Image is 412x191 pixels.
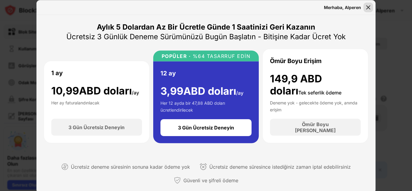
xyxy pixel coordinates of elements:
font: 3 Gün Ücretsiz Deneyin [178,125,234,131]
font: Aylık 5 Dolardan Az Bir Ücretle Günde 1 Saatinizi Geri Kazanın [97,22,315,31]
img: güvenli ödeme [174,177,181,184]
font: Tek seferlik ödeme [298,90,341,96]
font: 3 Gün Ücretsiz Deneyin [68,124,125,130]
font: Ücretsiz deneme süresinin sonuna kadar ödeme yok [71,164,190,170]
font: %64 TASARRUF EDİN [193,53,251,59]
font: Ömür Boyu [PERSON_NAME] [295,121,336,133]
font: ABD doları [183,85,236,97]
font: Ücretsiz 3 Günlük Deneme Sürümünüzü Bugün Başlatın - Bitişine Kadar Ücret Yok [66,32,346,41]
font: Her 12 ayda bir 47,88 ABD doları ücretlendirilecek [160,100,225,112]
font: 10,99 [51,84,79,97]
font: 149,9 ABD doları [270,72,322,97]
font: /ay [132,90,139,96]
img: istediğiniz zaman iptal edebilirsiniz [200,163,207,170]
font: POPÜLER · [162,53,191,59]
img: ödeme yapmamak [61,163,68,170]
font: 3,99 [160,85,183,97]
font: /ay [236,90,243,96]
font: Güvenli ve şifreli ödeme [183,177,238,183]
font: 12 ay [160,70,176,77]
font: Merhaba, Alperen [324,5,361,10]
font: ABD doları [79,84,132,97]
font: Ömür Boyu Erişim [270,57,322,64]
font: Ücretsiz deneme süresince istediğiniz zaman iptal edebilirsiniz [209,164,351,170]
font: Her ay faturalandırılacak [51,100,100,105]
font: 1 ay [51,69,63,77]
font: Deneme yok - gelecekte ödeme yok, anında erişim [270,100,357,112]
